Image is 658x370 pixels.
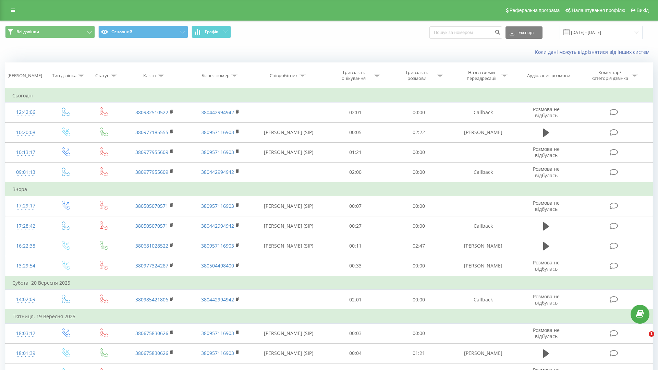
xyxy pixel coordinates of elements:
a: 380977955609 [135,149,168,155]
td: Сьогодні [5,89,653,103]
div: 17:29:17 [12,199,39,213]
td: 00:04 [324,343,387,363]
span: Реферальна програма [510,8,560,13]
td: 00:33 [324,256,387,276]
button: Основний [98,26,188,38]
a: 380957116903 [201,350,234,356]
td: 01:21 [324,142,387,162]
a: 380505070571 [135,223,168,229]
button: Всі дзвінки [5,26,95,38]
td: [PERSON_NAME] (SIP) [253,236,324,256]
a: 380442994942 [201,296,234,303]
a: 380957116903 [201,149,234,155]
div: 10:13:17 [12,146,39,159]
div: Статус [95,73,109,79]
td: 02:47 [387,236,450,256]
span: Розмова не відбулась [533,293,560,306]
td: Callback [450,290,516,310]
td: 00:00 [387,196,450,216]
td: [PERSON_NAME] [450,256,516,276]
a: 380957116903 [201,203,234,209]
td: Callback [450,216,516,236]
button: Графік [192,26,231,38]
span: Розмова не відбулась [533,106,560,119]
div: Тип дзвінка [52,73,76,79]
span: Налаштування профілю [572,8,625,13]
button: Експорт [505,26,543,39]
div: 09:01:13 [12,166,39,179]
span: 1 [649,331,654,337]
span: Вихід [637,8,649,13]
td: [PERSON_NAME] [450,343,516,363]
td: 00:05 [324,122,387,142]
td: 00:00 [387,290,450,310]
a: 380957116903 [201,129,234,135]
a: 380681028522 [135,242,168,249]
a: 380977185555 [135,129,168,135]
td: [PERSON_NAME] [450,236,516,256]
div: [PERSON_NAME] [8,73,42,79]
td: [PERSON_NAME] (SIP) [253,323,324,343]
a: 380675830626 [135,350,168,356]
td: 01:21 [387,343,450,363]
td: [PERSON_NAME] (SIP) [253,122,324,142]
div: 10:20:08 [12,126,39,139]
td: Субота, 20 Вересня 2025 [5,276,653,290]
td: [PERSON_NAME] [450,122,516,142]
td: 00:03 [324,323,387,343]
td: [PERSON_NAME] (SIP) [253,343,324,363]
a: 380982510522 [135,109,168,116]
a: 380505070571 [135,203,168,209]
td: 02:00 [324,162,387,182]
td: 00:00 [387,216,450,236]
a: 380977955609 [135,169,168,175]
div: 17:28:42 [12,219,39,233]
span: Розмова не відбулась [533,200,560,212]
div: Коментар/категорія дзвінка [590,70,630,81]
td: Вчора [5,182,653,196]
a: 380957116903 [201,330,234,336]
td: 00:00 [387,103,450,122]
td: [PERSON_NAME] (SIP) [253,196,324,216]
a: 380504498400 [201,262,234,269]
div: 16:22:38 [12,239,39,253]
span: Розмова не відбулась [533,327,560,339]
div: 13:29:54 [12,259,39,273]
div: 12:42:06 [12,106,39,119]
td: 00:00 [387,256,450,276]
div: Співробітник [270,73,298,79]
div: Клієнт [143,73,156,79]
div: 18:01:39 [12,347,39,360]
td: [PERSON_NAME] (SIP) [253,216,324,236]
td: 00:00 [387,162,450,182]
span: Розмова не відбулась [533,146,560,158]
a: 380957116903 [201,242,234,249]
a: 380442994942 [201,169,234,175]
div: Бізнес номер [202,73,230,79]
span: Розмова не відбулась [533,166,560,178]
div: Тривалість розмови [399,70,435,81]
a: 380977324287 [135,262,168,269]
td: 00:00 [387,323,450,343]
a: 380985421806 [135,296,168,303]
iframe: Intercom live chat [635,331,651,348]
td: Callback [450,103,516,122]
td: 00:27 [324,216,387,236]
td: [PERSON_NAME] (SIP) [253,142,324,162]
td: 00:07 [324,196,387,216]
td: 00:11 [324,236,387,256]
span: Всі дзвінки [16,29,39,35]
div: Аудіозапис розмови [527,73,570,79]
span: Графік [205,29,218,34]
td: 02:01 [324,103,387,122]
div: 14:02:09 [12,293,39,306]
input: Пошук за номером [429,26,502,39]
div: Назва схеми переадресації [463,70,500,81]
td: 02:01 [324,290,387,310]
td: П’ятниця, 19 Вересня 2025 [5,310,653,323]
td: 02:22 [387,122,450,142]
a: Коли дані можуть відрізнятися вiд інших систем [535,49,653,55]
span: Розмова не відбулась [533,259,560,272]
td: 00:00 [387,142,450,162]
a: 380442994942 [201,223,234,229]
